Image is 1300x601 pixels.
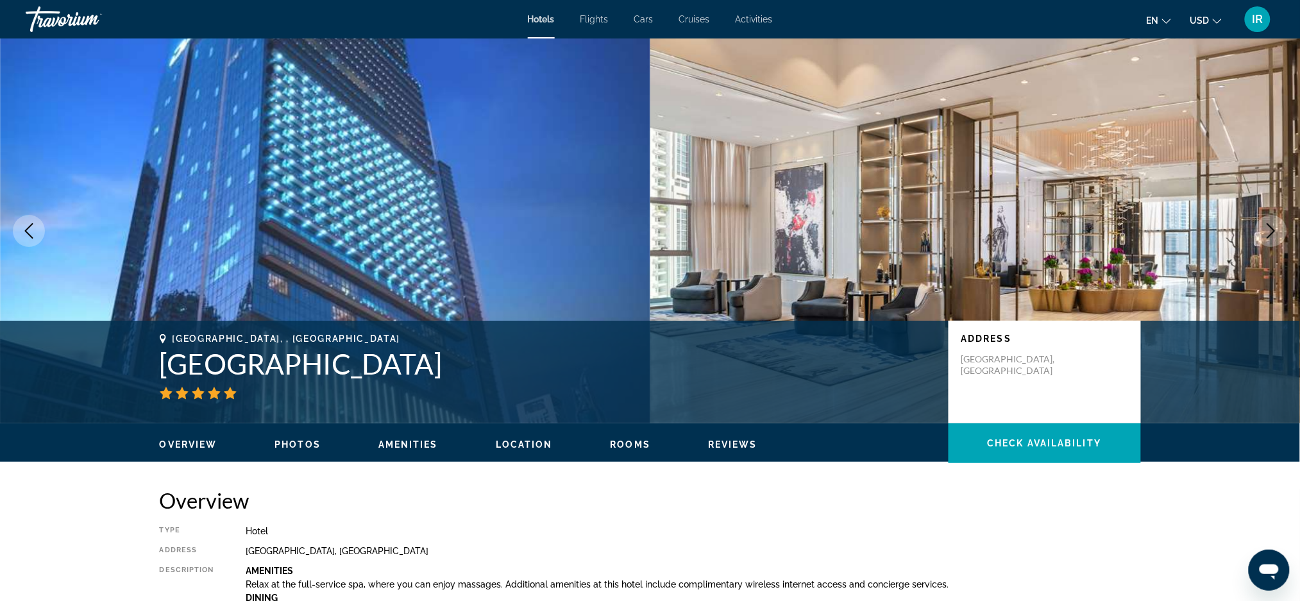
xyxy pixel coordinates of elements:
[160,487,1141,513] h2: Overview
[26,3,154,36] a: Travorium
[708,439,757,450] button: Reviews
[160,526,214,536] div: Type
[679,14,710,24] a: Cruises
[1249,550,1290,591] iframe: Button to launch messaging window
[580,14,609,24] a: Flights
[1147,15,1159,26] span: en
[1190,15,1210,26] span: USD
[1255,215,1287,247] button: Next image
[961,353,1064,377] p: [GEOGRAPHIC_DATA], [GEOGRAPHIC_DATA]
[13,215,45,247] button: Previous image
[173,334,401,344] span: [GEOGRAPHIC_DATA], , [GEOGRAPHIC_DATA]
[378,439,438,450] button: Amenities
[634,14,654,24] a: Cars
[611,439,651,450] button: Rooms
[246,566,294,576] b: Amenities
[160,439,217,450] button: Overview
[1147,11,1171,30] button: Change language
[160,347,936,380] h1: [GEOGRAPHIC_DATA]
[246,546,1141,556] div: [GEOGRAPHIC_DATA], [GEOGRAPHIC_DATA]
[1190,11,1222,30] button: Change currency
[246,579,1141,589] p: Relax at the full-service spa, where you can enjoy massages. Additional amenities at this hotel i...
[736,14,773,24] a: Activities
[160,546,214,556] div: Address
[961,334,1128,344] p: Address
[246,526,1141,536] div: Hotel
[949,423,1141,463] button: Check Availability
[528,14,555,24] a: Hotels
[496,439,553,450] button: Location
[988,438,1102,448] span: Check Availability
[1241,6,1274,33] button: User Menu
[1253,13,1263,26] span: IR
[274,439,321,450] button: Photos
